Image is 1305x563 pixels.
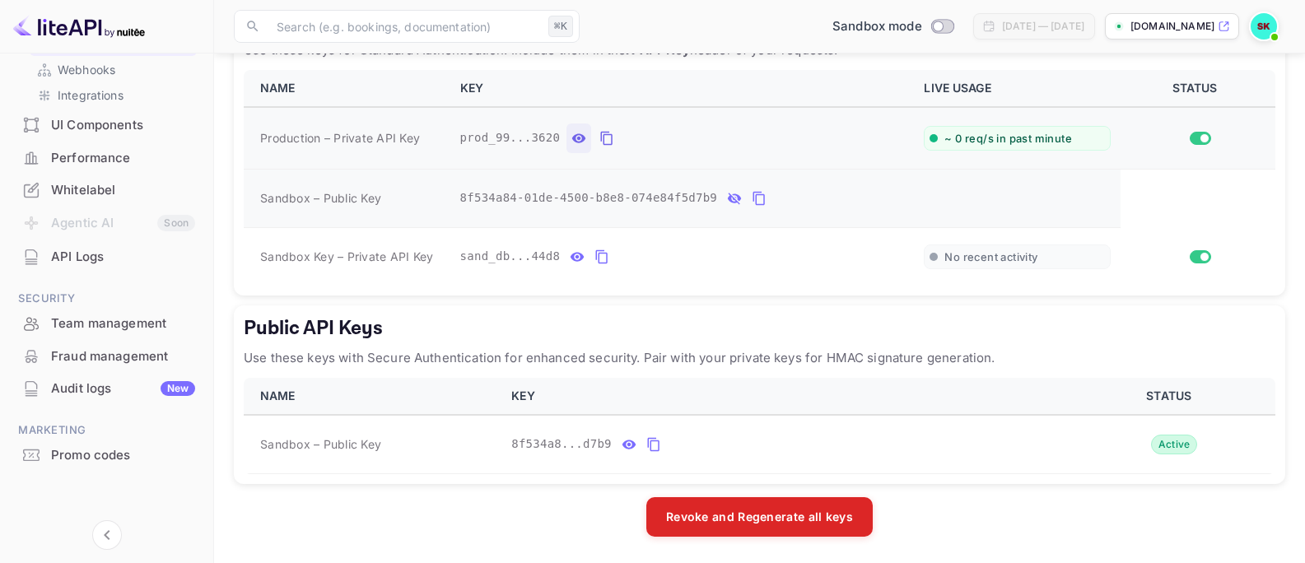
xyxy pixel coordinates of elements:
[10,109,203,142] div: UI Components
[51,181,195,200] div: Whitelabel
[832,17,922,36] span: Sandbox mode
[244,378,501,415] th: NAME
[460,189,717,207] span: 8f534a84-01de-4500-b8e8-074e84f5d7b9
[501,378,1069,415] th: KEY
[944,132,1072,146] span: ~ 0 req/s in past minute
[260,435,381,453] span: Sandbox – Public Key
[10,308,203,338] a: Team management
[10,241,203,273] div: API Logs
[460,129,561,147] span: prod_99...3620
[10,142,203,173] a: Performance
[10,373,203,405] div: Audit logsNew
[51,347,195,366] div: Fraud management
[10,341,203,373] div: Fraud management
[10,421,203,440] span: Marketing
[244,378,1275,474] table: public api keys table
[1151,435,1198,454] div: Active
[244,70,1275,286] table: private api keys table
[1002,19,1084,34] div: [DATE] — [DATE]
[1069,378,1275,415] th: STATUS
[51,116,195,135] div: UI Components
[161,381,195,396] div: New
[10,308,203,340] div: Team management
[260,129,420,147] span: Production – Private API Key
[244,315,1275,342] h5: Public API Keys
[30,58,197,81] div: Webhooks
[1251,13,1277,40] img: S k
[51,446,195,465] div: Promo codes
[51,379,195,398] div: Audit logs
[260,189,381,207] span: Sandbox – Public Key
[10,241,203,272] a: API Logs
[548,16,573,37] div: ⌘K
[260,249,433,263] span: Sandbox Key – Private API Key
[10,373,203,403] a: Audit logsNew
[914,70,1121,107] th: LIVE USAGE
[10,290,203,308] span: Security
[10,174,203,207] div: Whitelabel
[1130,19,1214,34] p: [DOMAIN_NAME]
[13,13,145,40] img: LiteAPI logo
[244,70,450,107] th: NAME
[626,42,689,58] strong: X-API-Key
[30,83,197,107] div: Integrations
[944,250,1037,264] span: No recent activity
[10,440,203,470] a: Promo codes
[10,142,203,174] div: Performance
[244,348,1275,368] p: Use these keys with Secure Authentication for enhanced security. Pair with your private keys for ...
[10,109,203,140] a: UI Components
[58,61,115,78] p: Webhooks
[10,341,203,371] a: Fraud management
[92,520,122,550] button: Collapse navigation
[36,86,190,104] a: Integrations
[826,17,960,36] div: Switch to Production mode
[10,440,203,472] div: Promo codes
[511,435,612,453] span: 8f534a8...d7b9
[646,497,873,537] button: Revoke and Regenerate all keys
[51,149,195,168] div: Performance
[460,248,561,265] span: sand_db...44d8
[51,248,195,267] div: API Logs
[267,10,542,43] input: Search (e.g. bookings, documentation)
[36,61,190,78] a: Webhooks
[10,174,203,205] a: Whitelabel
[1121,70,1275,107] th: STATUS
[450,70,915,107] th: KEY
[51,314,195,333] div: Team management
[58,86,124,104] p: Integrations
